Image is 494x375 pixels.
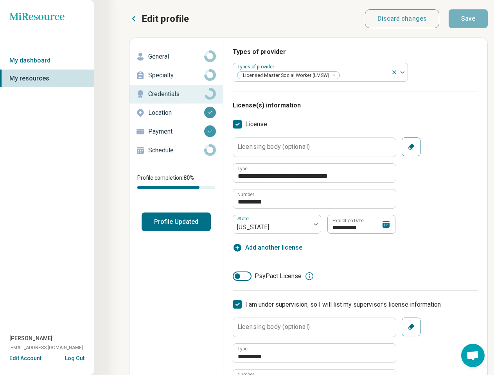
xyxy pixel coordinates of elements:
button: Discard changes [365,9,440,28]
button: Log Out [65,354,84,361]
label: PsyPact License [233,271,302,281]
a: Credentials [129,85,223,104]
input: credential.supervisorLicense.0.name [233,344,396,362]
span: 80 % [183,175,194,181]
label: State [237,216,250,221]
p: Credentials [148,89,204,99]
button: Profile Updated [142,212,211,231]
a: Schedule [129,141,223,160]
a: Location [129,104,223,122]
label: Type [237,166,248,171]
a: Payment [129,122,223,141]
p: Edit profile [142,12,189,25]
span: [PERSON_NAME] [9,334,52,343]
label: Licensing body (optional) [237,324,310,330]
a: General [129,47,223,66]
input: credential.licenses.0.name [233,164,396,182]
span: Add another license [245,243,302,252]
span: Licensed Master Social Worker (LMSW) [237,72,332,79]
span: [EMAIL_ADDRESS][DOMAIN_NAME] [9,344,83,351]
button: Edit Account [9,354,41,362]
a: Specialty [129,66,223,85]
button: Save [449,9,488,28]
p: Schedule [148,146,204,155]
label: Types of provider [237,64,276,70]
span: I am under supervision, so I will list my supervisor’s license information [245,301,441,308]
button: Add another license [233,243,302,252]
div: Profile completion: [129,169,223,194]
h3: License(s) information [233,101,478,110]
div: Open chat [461,344,485,367]
p: Location [148,108,204,118]
p: Payment [148,127,204,136]
div: Profile completion [137,186,215,189]
span: License [245,120,267,129]
p: Specialty [148,71,204,80]
label: Licensing body (optional) [237,144,310,150]
label: Number [237,192,254,197]
h3: Types of provider [233,47,478,57]
label: Type [237,346,248,351]
p: General [148,52,204,61]
button: Edit profile [129,12,189,25]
